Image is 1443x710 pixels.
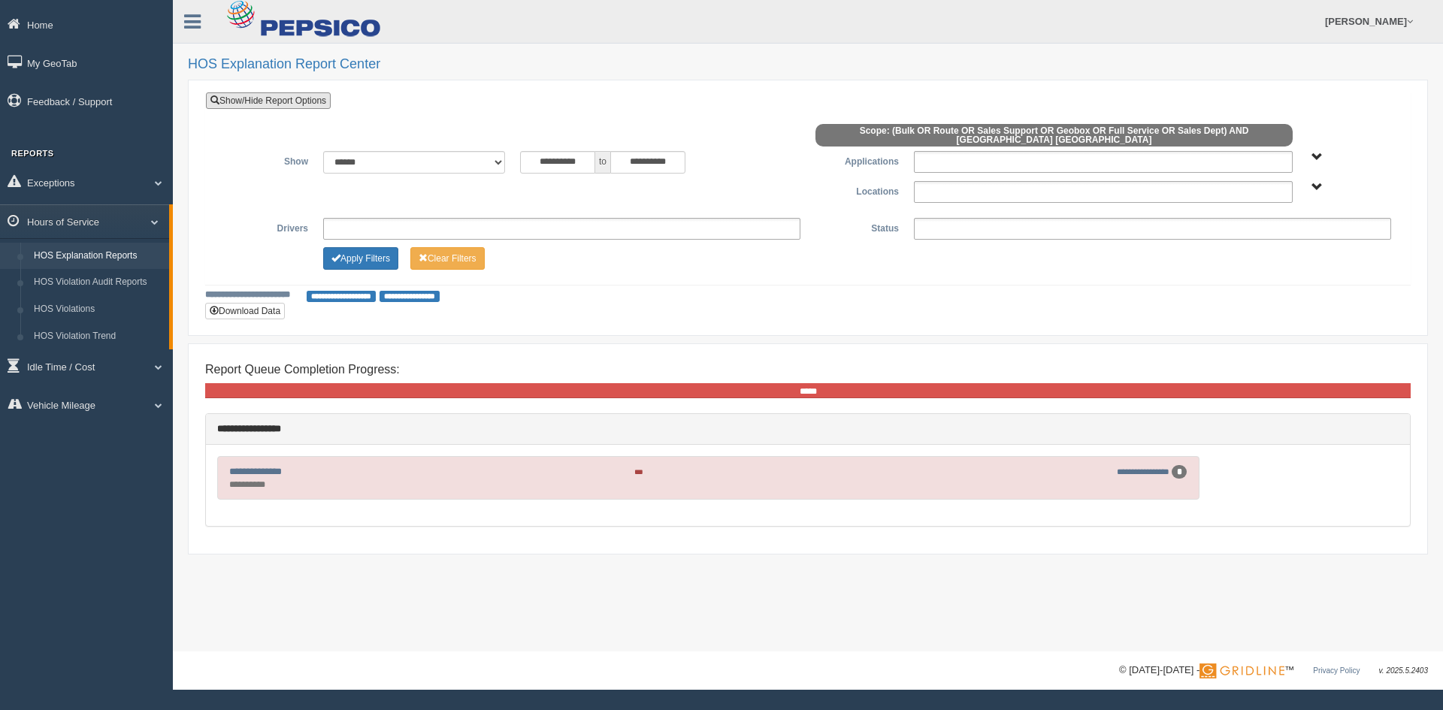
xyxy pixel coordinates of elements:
[27,269,169,296] a: HOS Violation Audit Reports
[323,247,398,270] button: Change Filter Options
[808,181,906,199] label: Locations
[595,151,610,174] span: to
[808,151,906,169] label: Applications
[1313,666,1360,675] a: Privacy Policy
[217,151,316,169] label: Show
[188,57,1428,72] h2: HOS Explanation Report Center
[205,303,285,319] button: Download Data
[206,92,331,109] a: Show/Hide Report Options
[410,247,485,270] button: Change Filter Options
[808,218,906,236] label: Status
[205,363,1411,376] h4: Report Queue Completion Progress:
[1119,663,1428,678] div: © [DATE]-[DATE] - ™
[27,296,169,323] a: HOS Violations
[217,218,316,236] label: Drivers
[1379,666,1428,675] span: v. 2025.5.2403
[27,323,169,350] a: HOS Violation Trend
[27,243,169,270] a: HOS Explanation Reports
[1199,663,1284,678] img: Gridline
[815,124,1293,147] span: Scope: (Bulk OR Route OR Sales Support OR Geobox OR Full Service OR Sales Dept) AND [GEOGRAPHIC_D...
